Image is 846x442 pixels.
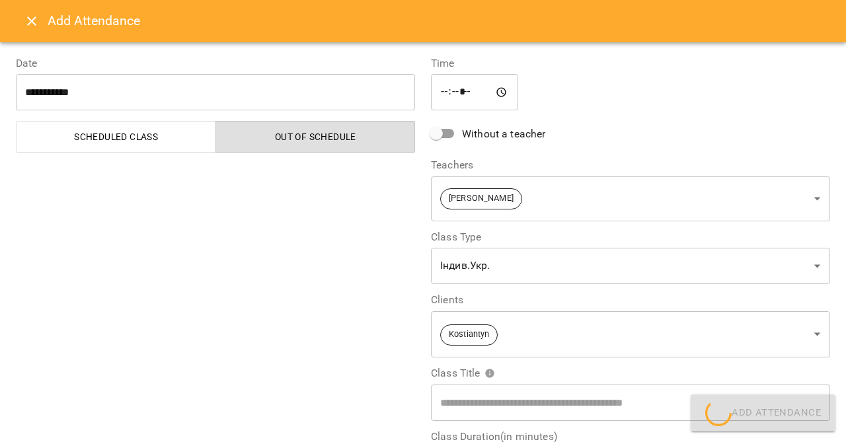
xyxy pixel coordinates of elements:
[431,295,830,305] label: Clients
[48,11,830,31] h6: Add Attendance
[431,368,495,379] span: Class Title
[441,328,497,341] span: Kostiantyn
[16,121,216,153] button: Scheduled class
[441,192,521,205] span: [PERSON_NAME]
[462,126,546,142] span: Without a teacher
[24,129,208,145] span: Scheduled class
[431,248,830,285] div: Індив.Укр.
[431,232,830,242] label: Class Type
[484,368,495,379] svg: Please specify class title or select clients
[431,431,830,442] label: Class Duration(in minutes)
[16,58,415,69] label: Date
[431,160,830,170] label: Teachers
[431,176,830,221] div: [PERSON_NAME]
[215,121,416,153] button: Out of Schedule
[431,58,830,69] label: Time
[16,5,48,37] button: Close
[224,129,408,145] span: Out of Schedule
[431,311,830,357] div: Kostiantyn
